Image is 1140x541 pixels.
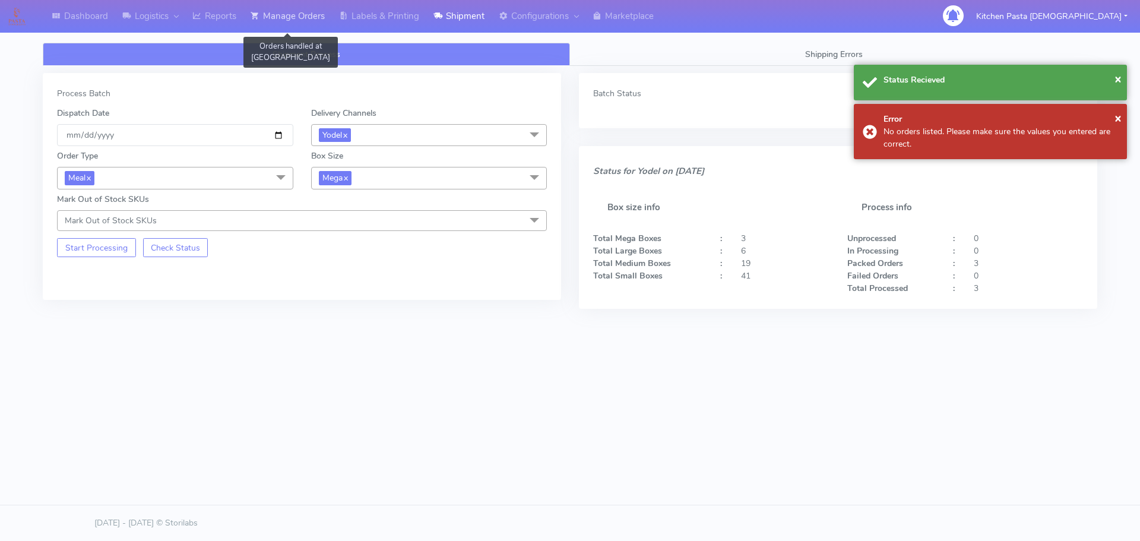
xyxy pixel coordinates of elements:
strong: Failed Orders [847,270,898,281]
a: x [85,171,91,184]
strong: Total Small Boxes [593,270,663,281]
div: Status Recieved [883,74,1119,86]
button: Kitchen Pasta [DEMOGRAPHIC_DATA] [967,4,1136,29]
div: 41 [732,270,838,282]
div: 3 [965,282,1092,295]
strong: : [720,245,722,257]
div: 3 [732,232,838,245]
i: Status for Yodel on [DATE] [593,165,704,177]
strong: : [953,283,955,294]
strong: Total Medium Boxes [593,258,671,269]
div: 19 [732,257,838,270]
span: Mega [319,171,351,185]
div: 0 [965,270,1092,282]
div: Error [883,113,1119,125]
strong: : [953,258,955,269]
div: 0 [965,232,1092,245]
div: Process Batch [57,87,547,100]
strong: : [953,270,955,281]
span: Shipping Errors [805,49,863,60]
span: Meal [65,171,94,185]
strong: : [720,258,722,269]
label: Dispatch Date [57,107,109,119]
span: × [1114,71,1122,87]
strong: Packed Orders [847,258,903,269]
div: No orders listed. Please make sure the values you entered are correct. [883,125,1119,150]
strong: : [720,270,722,281]
div: Batch Status [593,87,1083,100]
h5: Box size info [593,188,829,227]
span: Yodel [319,128,351,142]
button: Close [1114,70,1122,88]
strong: In Processing [847,245,898,257]
div: 6 [732,245,838,257]
label: Delivery Channels [311,107,376,119]
strong: Total Mega Boxes [593,233,661,244]
strong: Total Large Boxes [593,245,662,257]
strong: : [953,233,955,244]
strong: : [720,233,722,244]
label: Order Type [57,150,98,162]
button: Start Processing [57,238,136,257]
button: Check Status [143,238,208,257]
strong: : [953,245,955,257]
button: Close [1114,109,1122,127]
strong: Total Processed [847,283,908,294]
span: Mark Out of Stock SKUs [65,215,157,226]
a: x [342,128,347,141]
h5: Process info [847,188,1084,227]
span: × [1114,110,1122,126]
div: 3 [965,257,1092,270]
div: 0 [965,245,1092,257]
strong: Unprocessed [847,233,896,244]
ul: Tabs [43,43,1097,66]
span: Shipment Process [273,49,340,60]
label: Box Size [311,150,343,162]
label: Mark Out of Stock SKUs [57,193,149,205]
a: x [343,171,348,184]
